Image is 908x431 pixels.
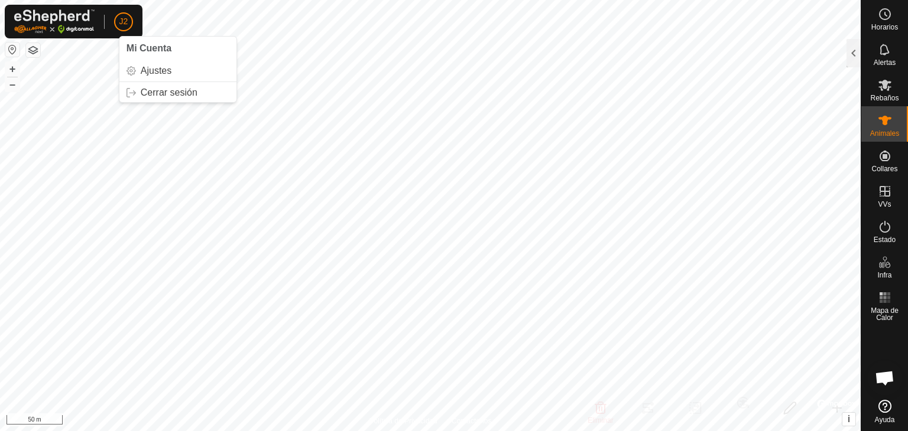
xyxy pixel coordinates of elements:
span: Infra [877,272,891,279]
div: Chat abierto [867,360,903,396]
span: Collares [871,165,897,172]
a: Política de Privacidad [369,416,437,426]
span: Animales [870,130,899,137]
a: Cerrar sesión [119,83,236,102]
button: Capas del Mapa [26,43,40,57]
button: – [5,77,20,92]
button: i [842,413,855,426]
span: VVs [878,201,891,208]
span: Mi Cuenta [127,43,171,53]
a: Ayuda [861,395,908,428]
span: Ayuda [875,416,895,423]
a: Ajustes [119,61,236,80]
a: Contáctenos [452,416,491,426]
span: Ajustes [141,66,171,76]
span: Estado [874,236,896,243]
span: Rebaños [870,94,899,102]
span: Alertas [874,59,896,66]
button: Restablecer Mapa [5,43,20,57]
span: Cerrar sesión [141,88,197,97]
span: Horarios [871,24,898,31]
span: i [848,414,850,424]
img: Logo Gallagher [14,9,95,34]
span: J2 [119,15,128,28]
span: Mapa de Calor [864,307,905,321]
button: + [5,62,20,76]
